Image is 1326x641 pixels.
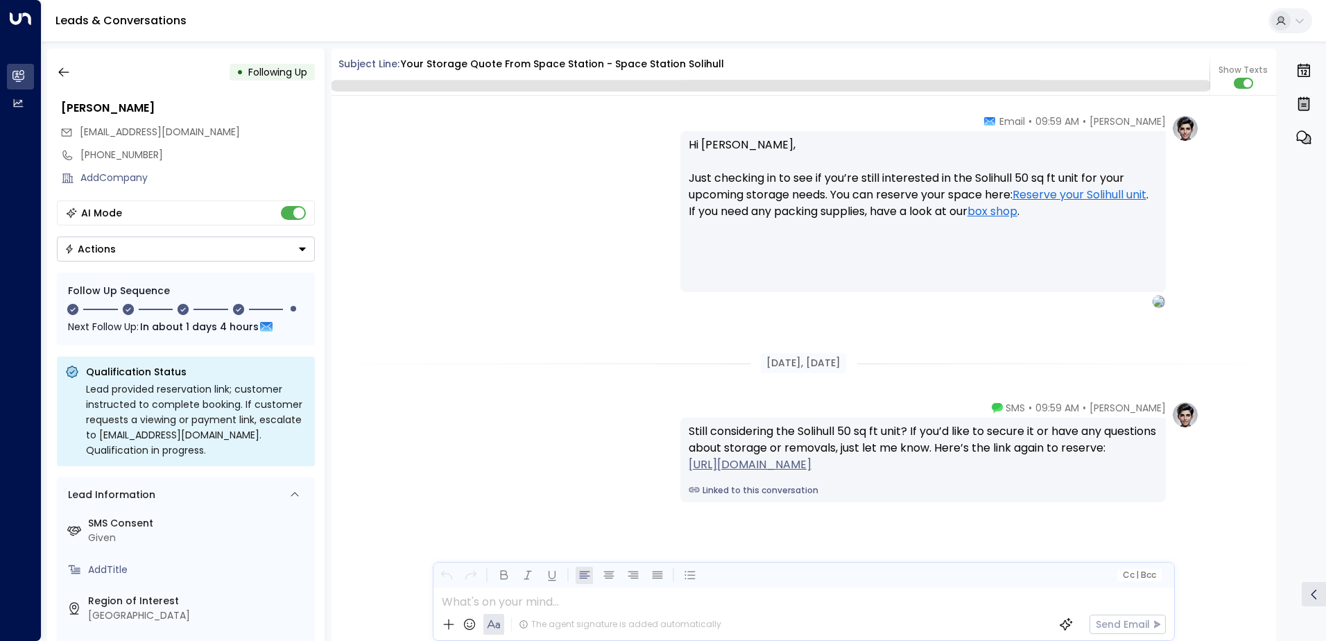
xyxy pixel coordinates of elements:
span: SMS [1006,401,1025,415]
div: Lead Information [63,488,155,502]
button: Cc|Bcc [1117,569,1161,582]
span: • [1028,114,1032,128]
p: Qualification Status [86,365,307,379]
span: 09:59 AM [1035,114,1079,128]
label: SMS Consent [88,516,309,531]
div: [PHONE_NUMBER] [80,148,315,162]
div: AddCompany [80,171,315,185]
a: Reserve your Solihull unit [1013,187,1146,203]
img: profile-logo.png [1171,114,1199,142]
span: Cc Bcc [1122,570,1155,580]
span: Email [999,114,1025,128]
span: Subject Line: [338,57,399,71]
div: Given [88,531,309,545]
span: [PERSON_NAME] [1090,114,1166,128]
span: In about 1 days 4 hours [140,319,259,334]
button: Redo [462,567,479,584]
span: | [1136,570,1139,580]
a: Linked to this conversation [689,484,1157,497]
div: AI Mode [81,206,122,220]
div: Follow Up Sequence [68,284,304,298]
p: Hi [PERSON_NAME], Just checking in to see if you’re still interested in the Solihull 50 sq ft uni... [689,137,1157,237]
div: • [236,60,243,85]
label: Region of Interest [88,594,309,608]
img: COSSIEBCFC@YAHOO.CO.UK [1153,296,1165,308]
span: • [1028,401,1032,415]
span: • [1083,401,1086,415]
span: 09:59 AM [1035,401,1079,415]
div: The agent signature is added automatically [519,618,721,631]
span: Show Texts [1219,64,1268,76]
div: [PERSON_NAME] [61,100,315,117]
span: [PERSON_NAME] [1090,401,1166,415]
div: Actions [64,243,116,255]
div: Your storage quote from Space Station - Space Station Solihull [401,57,724,71]
div: [DATE], [DATE] [761,353,846,373]
button: Undo [438,567,455,584]
div: AddTitle [88,563,309,577]
a: box shop [967,203,1017,220]
div: [GEOGRAPHIC_DATA] [88,608,309,623]
a: Leads & Conversations [55,12,187,28]
span: [EMAIL_ADDRESS][DOMAIN_NAME] [80,125,240,139]
div: Still considering the Solihull 50 sq ft unit? If you’d like to secure it or have any questions ab... [689,423,1157,473]
img: profile-logo.png [1171,401,1199,429]
span: • [1083,114,1086,128]
div: Lead provided reservation link; customer instructed to complete booking. If customer requests a v... [86,382,307,458]
a: [URL][DOMAIN_NAME] [689,456,811,473]
div: Next Follow Up: [68,319,304,334]
div: Button group with a nested menu [57,237,315,262]
span: Following Up [248,65,307,79]
button: Actions [57,237,315,262]
span: cossiebcfc@yahoo.co.uk [80,125,240,139]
